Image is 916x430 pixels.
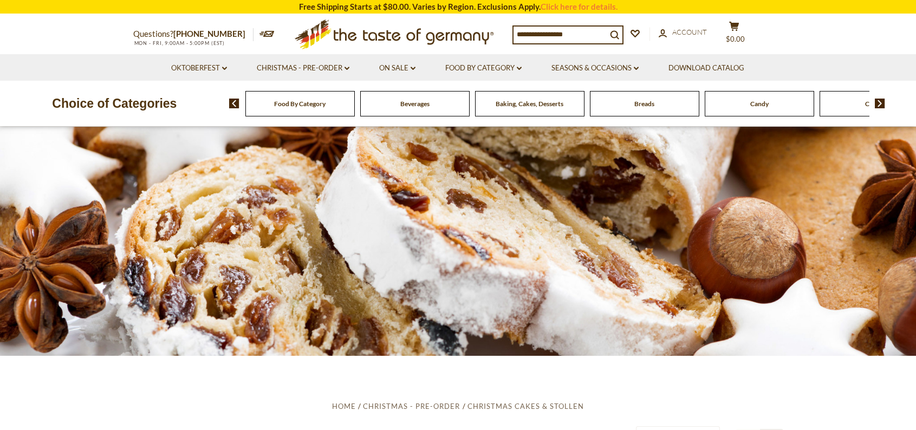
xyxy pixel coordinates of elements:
a: Beverages [400,100,430,108]
span: $0.00 [726,35,745,43]
a: Cereal [865,100,883,108]
span: Account [672,28,707,36]
a: Seasons & Occasions [551,62,639,74]
p: Questions? [133,27,254,41]
a: Candy [750,100,769,108]
a: [PHONE_NUMBER] [173,29,245,38]
a: Oktoberfest [171,62,227,74]
a: Christmas - PRE-ORDER [363,402,460,411]
button: $0.00 [718,21,751,48]
img: next arrow [875,99,885,108]
a: Food By Category [445,62,522,74]
a: Click here for details. [541,2,618,11]
a: Home [332,402,356,411]
a: Account [659,27,707,38]
a: Food By Category [274,100,326,108]
a: Download Catalog [668,62,744,74]
a: Christmas - PRE-ORDER [257,62,349,74]
a: On Sale [379,62,415,74]
img: previous arrow [229,99,239,108]
a: Breads [634,100,654,108]
span: MON - FRI, 9:00AM - 5:00PM (EST) [133,40,225,46]
a: Baking, Cakes, Desserts [496,100,563,108]
a: Christmas Cakes & Stollen [467,402,584,411]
